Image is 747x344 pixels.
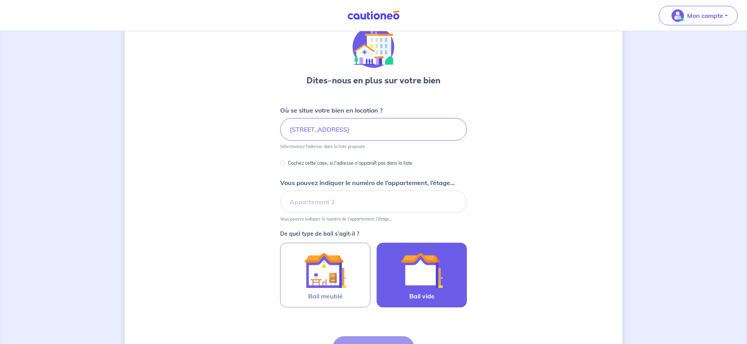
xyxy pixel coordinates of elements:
img: Cautioneo [344,11,403,20]
img: illu_empty_lease.svg [401,249,443,291]
p: Vous pouvez indiquer le numéro de l’appartement, l’étage... [280,178,455,187]
p: De quel type de bail s’agit-il ? [280,231,467,236]
h3: Dites-nous en plus sur votre bien [307,74,440,87]
img: illu_houses.svg [352,26,395,68]
img: illu_furnished_lease.svg [304,249,346,291]
img: illu_account_valid_menu.svg [672,9,684,22]
input: 2 rue de paris, 59000 lille [280,118,467,141]
p: Cochez cette case, si l'adresse n'apparaît pas dans la liste [288,159,412,168]
p: Mon compte [687,11,723,20]
input: Appartement 2 [280,191,467,213]
p: Où se situe votre bien en location ? [280,106,382,115]
p: Sélectionnez l'adresse dans la liste proposée [280,144,365,149]
span: Bail vide [409,291,435,301]
span: Bail meublé [308,291,343,301]
p: Vous pouvez indiquer le numéro de l’appartement, l’étage... [280,216,391,222]
button: illu_account_valid_menu.svgMon compte [659,6,738,25]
